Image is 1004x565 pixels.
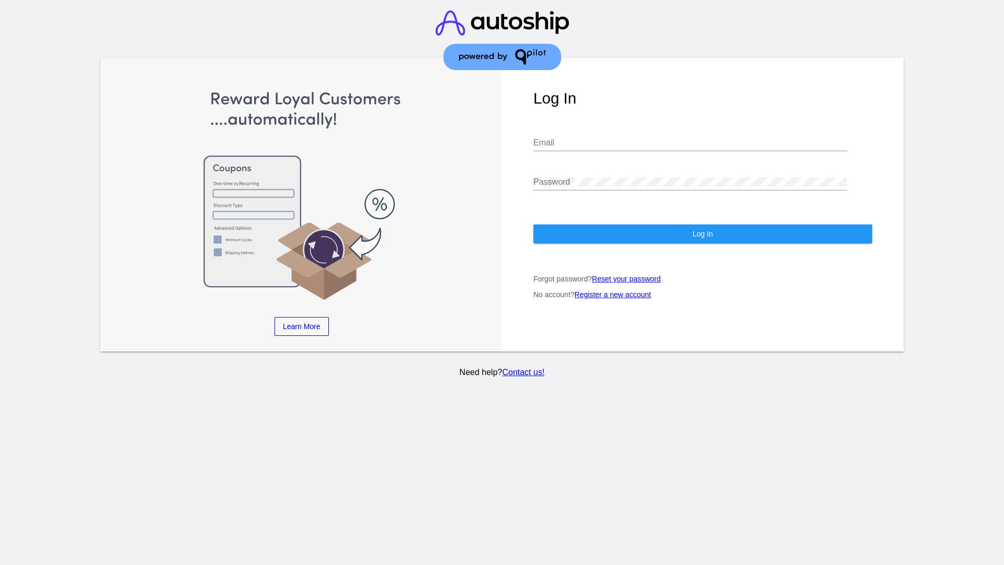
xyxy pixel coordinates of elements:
[592,275,661,283] a: Reset your password
[99,368,906,377] p: Need help?
[533,138,847,148] input: Email
[275,317,329,336] a: Learn More
[533,89,872,107] h1: Log In
[132,89,471,301] img: Apply Coupons Automatically to Scheduled Orders with QPilot
[283,322,321,331] span: Learn More
[533,224,872,243] button: Log In
[575,290,651,299] a: Register a new account
[533,275,872,283] p: Forgot password?
[533,290,872,299] p: No account?
[502,368,544,377] a: Contact us!
[692,230,713,238] span: Log In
